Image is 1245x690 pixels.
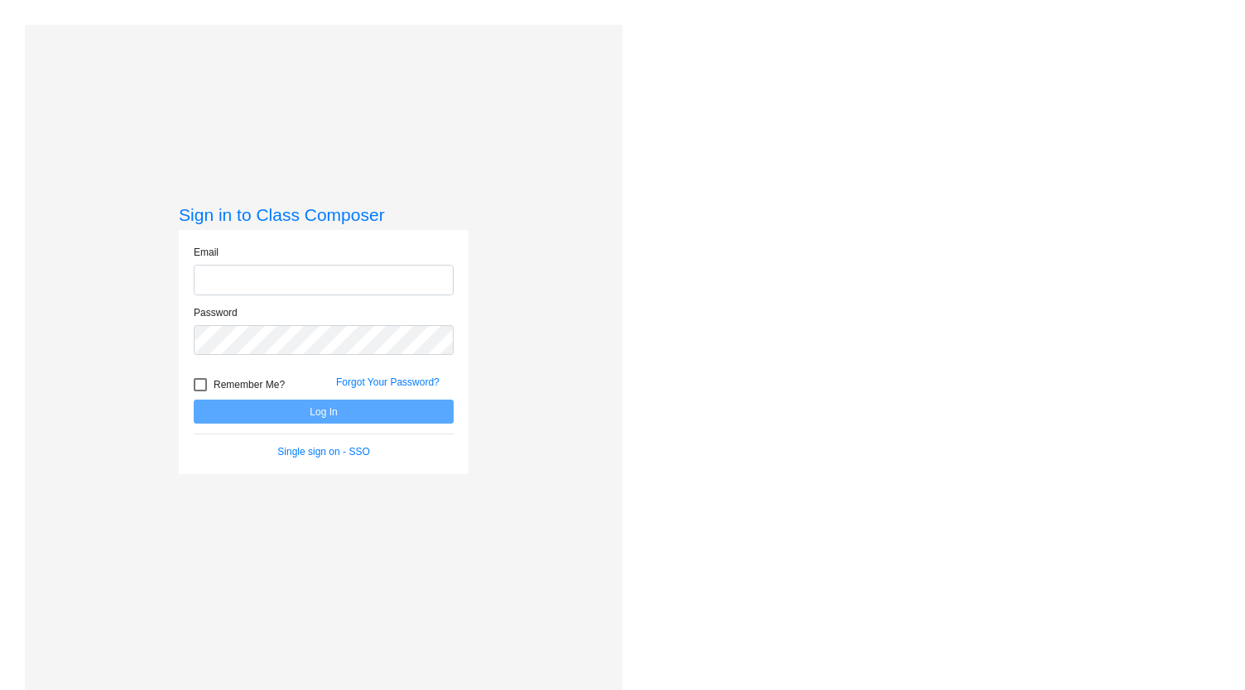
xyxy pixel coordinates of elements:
button: Log In [194,400,454,424]
h3: Sign in to Class Composer [179,204,469,225]
a: Single sign on - SSO [277,446,369,458]
label: Email [194,245,219,260]
a: Forgot Your Password? [336,376,440,388]
label: Password [194,305,238,320]
span: Remember Me? [214,375,285,395]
